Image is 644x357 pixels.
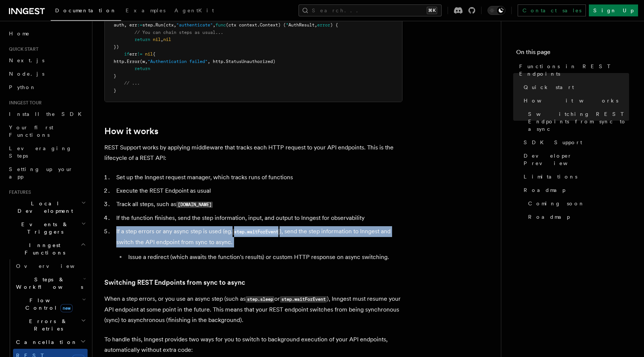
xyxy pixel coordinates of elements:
button: Flow Controlnew [13,294,88,315]
span: Leveraging Steps [9,145,72,159]
span: Roadmap [524,186,565,194]
span: "Authentication failed" [148,59,208,64]
a: Limitations [521,170,629,183]
span: nil [163,37,171,42]
a: AgentKit [170,2,218,20]
span: Next.js [9,57,44,63]
a: Functions in REST Endpoints [516,60,629,80]
a: Setting up your app [6,162,88,183]
span: := [137,22,142,28]
span: Steps & Workflows [13,276,83,291]
li: Issue a redirect (which awaits the function's results) or custom HTTP response on async switching. [126,252,402,262]
span: Developer Preview [524,152,629,167]
span: AuthResult, [288,22,317,28]
li: If a step errors or any async step is used (eg. ), send the step information to Inngest and switc... [114,226,402,262]
a: Documentation [51,2,121,21]
h4: On this page [516,48,629,60]
code: [DOMAIN_NAME] [176,202,213,208]
a: Coming soon [525,197,629,210]
span: Install the SDK [9,111,86,117]
span: Overview [16,263,93,269]
span: AgentKit [174,7,214,13]
span: }) [114,44,119,50]
p: To handle this, Inngest provides two ways for you to switch to background execution of your API e... [104,334,402,355]
span: return [135,66,150,71]
span: func [215,22,226,28]
a: Your first Functions [6,121,88,142]
button: Errors & Retries [13,315,88,335]
span: Quick start [6,46,38,52]
span: { [153,51,155,57]
li: If the function finishes, send the step information, input, and output to Inngest for observability [114,213,402,223]
button: Inngest Functions [6,238,88,259]
span: Limitations [524,173,577,180]
a: Developer Preview [521,149,629,170]
a: SDK Support [521,136,629,149]
button: Steps & Workflows [13,273,88,294]
span: , [213,22,215,28]
code: step.waitForEvent [280,296,327,303]
span: Setting up your app [9,166,73,180]
span: "authenticate" [176,22,213,28]
button: Toggle dark mode [487,6,505,15]
a: Sign Up [589,4,638,16]
p: When a step errors, or you use an async step (such as or ), Inngest must resume your API endpoint... [104,294,402,325]
span: auth, err [114,22,137,28]
code: step.waitForEvent [233,229,280,235]
span: if [124,51,129,57]
span: Events & Triggers [6,221,81,236]
code: step.sleep [246,296,274,303]
span: SDK Support [524,139,582,146]
li: Set up the Inngest request manager, which tracks runs of functions [114,172,402,183]
span: (ctx context.Context) ( [226,22,286,28]
span: Run [155,22,163,28]
a: Contact sales [518,4,586,16]
button: Cancellation [13,335,88,349]
a: Leveraging Steps [6,142,88,162]
span: Cancellation [13,338,78,346]
span: Coming soon [528,200,585,207]
a: Roadmap [521,183,629,197]
span: new [60,304,73,312]
li: Track all steps, such as [114,199,402,210]
span: Switching REST Endpoints from sync to async [528,110,629,133]
span: nil [145,51,153,57]
span: Node.js [9,71,44,77]
span: Flow Control [13,297,82,312]
a: Python [6,80,88,94]
span: How it works [524,97,618,104]
span: Quick start [524,83,574,91]
a: Switching REST Endpoints from sync to async [104,277,245,288]
span: step. [142,22,155,28]
kbd: ⌘K [427,7,437,14]
button: Search...⌘K [299,4,442,16]
span: // You can chain steps as usual... [135,30,223,35]
span: Python [9,84,36,90]
span: Functions in REST Endpoints [519,63,629,78]
span: , [161,37,163,42]
span: != [137,51,142,57]
span: return [135,37,150,42]
span: Errors & Retries [13,317,81,332]
button: Local Development [6,197,88,218]
li: Execute the REST Endpoint as usual [114,186,402,196]
span: Inngest Functions [6,241,80,256]
a: Roadmap [525,210,629,224]
a: Overview [13,259,88,273]
span: Your first Functions [9,124,53,138]
span: Examples [126,7,165,13]
a: Switching REST Endpoints from sync to async [525,107,629,136]
span: http. [114,59,127,64]
span: error [317,22,330,28]
p: REST Support works by applying middleware that tracks each HTTP request to your API endpoints. Th... [104,142,402,163]
a: How it works [521,94,629,107]
a: Node.js [6,67,88,80]
a: Install the SDK [6,107,88,121]
span: } [114,88,116,93]
span: // ... [124,80,140,86]
a: Quick start [521,80,629,94]
span: Documentation [55,7,117,13]
span: err [129,51,137,57]
span: Roadmap [528,213,570,221]
span: Error [127,59,140,64]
